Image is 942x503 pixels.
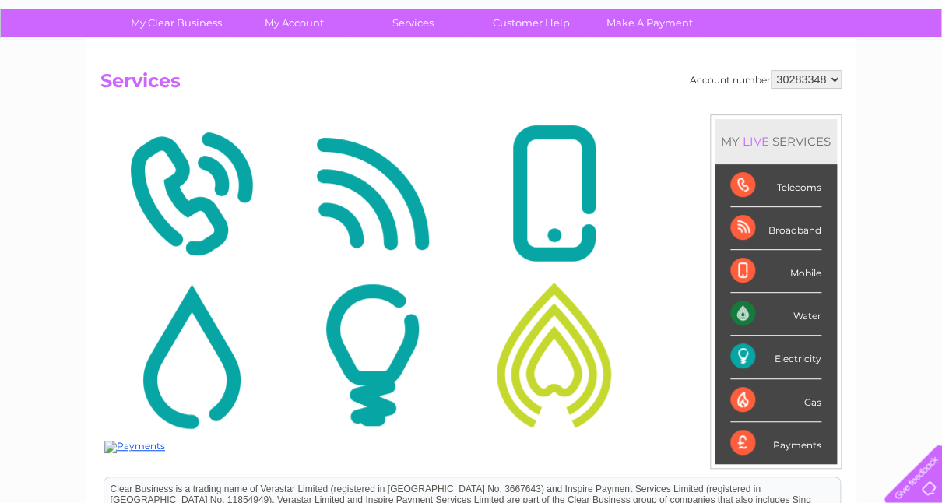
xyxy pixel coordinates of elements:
img: Telecoms [104,118,278,269]
div: Account number [690,70,842,89]
a: Water [668,66,698,78]
a: Make A Payment [585,9,714,37]
div: Payments [730,422,821,464]
div: Electricity [730,336,821,378]
a: Services [349,9,477,37]
div: Gas [730,379,821,422]
img: logo.png [33,40,112,88]
a: Telecoms [750,66,797,78]
a: Energy [707,66,741,78]
a: Blog [807,66,829,78]
div: Broadband [730,207,821,250]
img: Electricity [286,280,459,431]
img: Water [104,280,278,431]
a: Contact [838,66,877,78]
img: Broadband [286,118,459,269]
h2: Services [100,70,842,100]
a: Log out [891,66,927,78]
div: MY SERVICES [715,119,837,164]
div: Mobile [730,250,821,293]
img: Gas [467,280,641,431]
a: My Clear Business [112,9,241,37]
div: Telecoms [730,164,821,207]
div: Clear Business is a trading name of Verastar Limited (registered in [GEOGRAPHIC_DATA] No. 3667643... [4,9,740,76]
img: Mobile [467,118,641,269]
a: Customer Help [467,9,596,37]
div: Water [730,293,821,336]
img: Payments [104,441,165,453]
a: My Account [230,9,359,37]
div: LIVE [740,134,772,149]
a: 0333 014 3131 [649,8,756,27]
